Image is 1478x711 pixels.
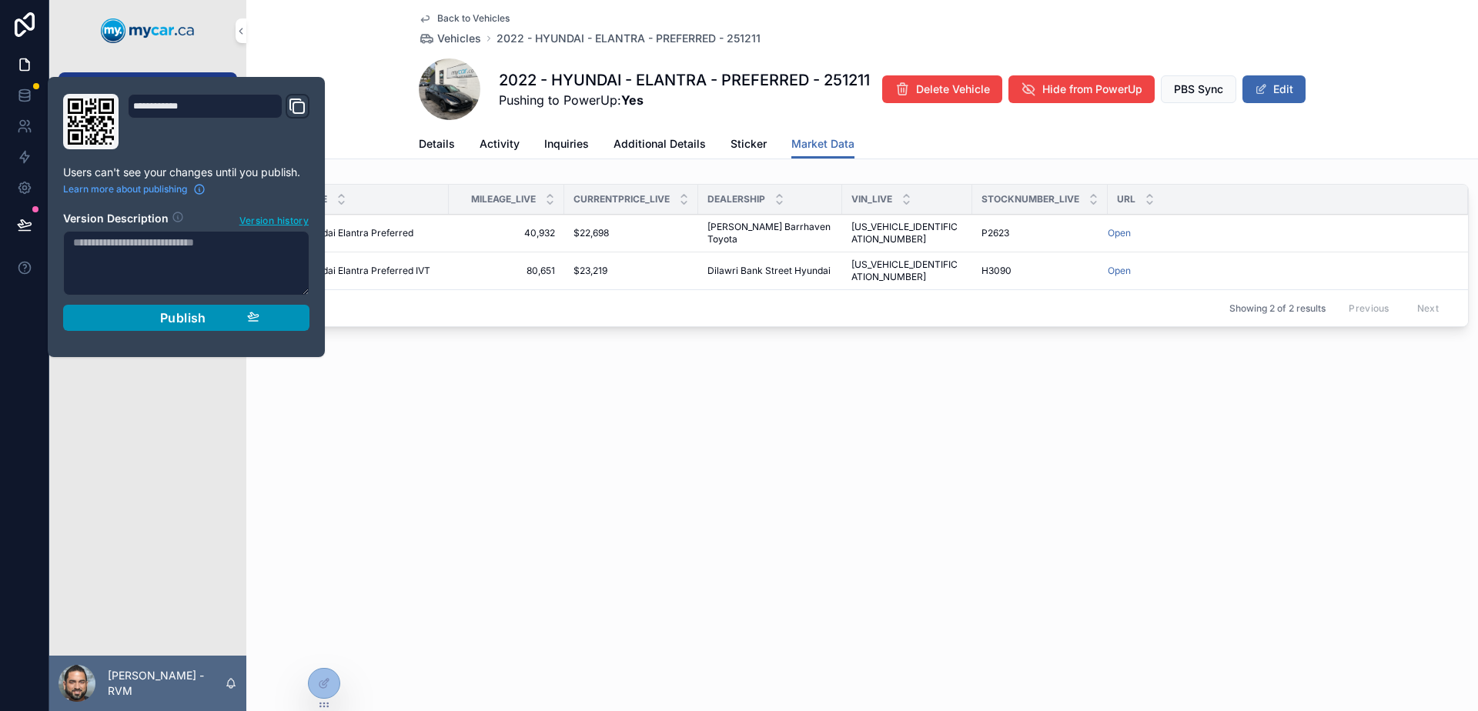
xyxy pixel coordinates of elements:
span: Back to Vehicles [437,12,510,25]
span: Hide from PowerUp [1042,82,1142,97]
a: Open [1108,227,1131,239]
span: Version history [239,212,309,227]
span: Sticker [731,136,767,152]
a: Open [1108,265,1450,277]
h2: Version Description [63,211,169,228]
span: $23,219 [573,265,607,277]
span: Url [1117,193,1135,205]
span: Details [419,136,455,152]
a: 40,932 [458,227,555,239]
span: H3090 [981,265,1012,277]
a: Market Data [791,130,854,159]
img: App logo [101,18,195,43]
span: Publish [160,310,206,325]
button: Publish [63,305,309,331]
a: Dilawri Bank Street Hyundai [707,265,833,277]
a: $23,219 [573,265,689,277]
button: PBS Sync [1161,75,1236,103]
span: Inquiries [544,136,589,152]
a: $22,698 [573,227,689,239]
span: 2022 Hyundai Elantra Preferred IVT [275,265,430,277]
a: Activity [480,130,520,161]
a: [US_VEHICLE_IDENTIFICATION_NUMBER] [851,259,963,283]
a: Open [1108,265,1131,276]
span: $22,698 [573,227,609,239]
p: [PERSON_NAME] - RVM [108,668,225,699]
a: H3090 [981,265,1098,277]
a: [US_VEHICLE_IDENTIFICATION_NUMBER] [851,221,963,245]
div: scrollable content [49,62,246,366]
a: 2022 - HYUNDAI - ELANTRA - PREFERRED - 251211 [497,31,761,46]
span: Learn more about publishing [63,183,187,195]
span: Mileage_live [471,193,536,205]
a: 2022 Hyundai Elantra Preferred IVT [275,265,440,277]
a: Vehicles318 [59,72,237,100]
button: Version history [239,211,309,228]
a: Sticker [731,130,767,161]
span: StockNumber_live [981,193,1079,205]
span: Dilawri Bank Street Hyundai [707,265,831,277]
p: Users can't see your changes until you publish. [63,165,309,180]
span: Showing 2 of 2 results [1229,302,1326,315]
span: Pushing to PowerUp: [499,91,870,109]
a: Details [419,130,455,161]
a: P2623 [981,227,1098,239]
a: Open [1108,227,1450,239]
a: Vehicles [419,31,481,46]
a: 80,651 [458,265,555,277]
button: Hide from PowerUp [1008,75,1155,103]
a: 2022 Hyundai Elantra Preferred [275,227,440,239]
span: P2623 [981,227,1009,239]
span: Dealership [707,193,765,205]
a: Learn more about publishing [63,183,206,195]
a: Back to Vehicles [419,12,510,25]
button: Edit [1242,75,1306,103]
span: Vehicles [437,31,481,46]
span: Delete Vehicle [916,82,990,97]
span: PBS Sync [1174,82,1223,97]
span: Market Data [791,136,854,152]
span: Additional Details [614,136,706,152]
a: [PERSON_NAME] Barrhaven Toyota [707,221,833,245]
button: Delete Vehicle [882,75,1002,103]
a: Additional Details [614,130,706,161]
a: Inquiries [544,130,589,161]
span: Activity [480,136,520,152]
div: Domain and Custom Link [128,94,309,149]
span: 2022 Hyundai Elantra Preferred [275,227,413,239]
span: CurrentPrice_live [573,193,670,205]
h1: 2022 - HYUNDAI - ELANTRA - PREFERRED - 251211 [499,69,870,91]
span: Vin_live [851,193,892,205]
strong: Yes [621,92,644,108]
